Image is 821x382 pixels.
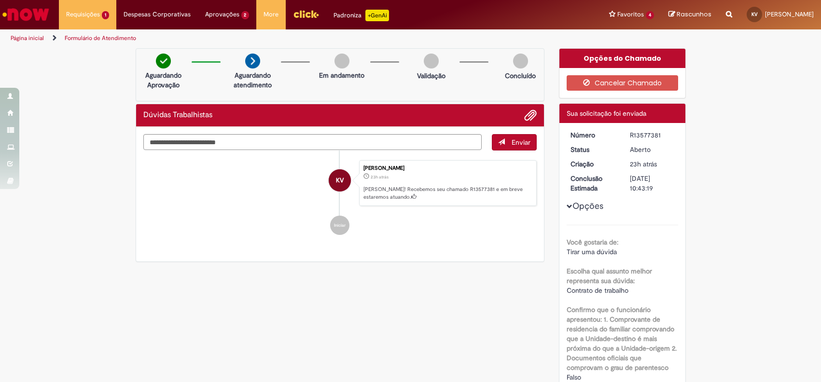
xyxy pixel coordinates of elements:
dt: Status [563,145,623,154]
button: Adicionar anexos [524,109,537,122]
a: Rascunhos [668,10,711,19]
span: Aprovações [205,10,239,19]
div: Kevin Leite Venancio [329,169,351,191]
span: Despesas Corporativas [124,10,191,19]
p: Concluído [505,71,536,81]
img: ServiceNow [1,5,51,24]
img: arrow-next.png [245,54,260,68]
div: R13577381 [630,130,675,140]
span: 23h atrás [371,174,389,180]
dt: Criação [563,159,623,169]
span: 2 [241,11,250,19]
b: Escolha qual assunto melhor representa sua dúvida: [567,267,652,285]
p: +GenAi [365,10,389,21]
div: Opções do Chamado [559,49,685,68]
span: Tirar uma dúvida [567,247,617,256]
b: Você gostaria de: [567,238,618,246]
button: Enviar [492,134,537,150]
img: img-circle-grey.png [334,54,349,68]
h2: Dúvidas Trabalhistas Histórico de tíquete [143,111,212,120]
p: Em andamento [319,70,364,80]
img: img-circle-grey.png [424,54,439,68]
b: Confirmo que o funcionário apresentou: 1. Comprovante de residencia do familiar comprovando que a... [567,305,677,372]
img: click_logo_yellow_360x200.png [293,7,319,21]
p: Validação [417,71,445,81]
textarea: Digite sua mensagem aqui... [143,134,482,150]
div: [DATE] 10:43:19 [630,174,675,193]
a: Página inicial [11,34,44,42]
span: 1 [102,11,109,19]
ul: Histórico de tíquete [143,150,537,245]
time: 29/09/2025 14:43:16 [371,174,389,180]
time: 29/09/2025 14:43:16 [630,160,657,168]
span: KV [336,169,344,192]
li: Kevin Leite Venancio [143,160,537,206]
img: img-circle-grey.png [513,54,528,68]
p: Aguardando atendimento [229,70,276,90]
span: Contrato de trabalho [567,286,628,295]
div: 29/09/2025 14:43:16 [630,159,675,169]
span: More [264,10,278,19]
dt: Conclusão Estimada [563,174,623,193]
a: Formulário de Atendimento [65,34,136,42]
span: Sua solicitação foi enviada [567,109,646,118]
span: 4 [646,11,654,19]
span: Favoritos [617,10,644,19]
span: 23h atrás [630,160,657,168]
span: Rascunhos [677,10,711,19]
p: [PERSON_NAME]! Recebemos seu chamado R13577381 e em breve estaremos atuando. [363,186,531,201]
div: [PERSON_NAME] [363,165,531,171]
img: check-circle-green.png [156,54,171,68]
span: Enviar [512,138,530,147]
span: Falso [567,373,581,382]
dt: Número [563,130,623,140]
button: Cancelar Chamado [567,75,678,91]
span: [PERSON_NAME] [765,10,814,18]
p: Aguardando Aprovação [140,70,187,90]
div: Aberto [630,145,675,154]
span: KV [751,11,758,17]
ul: Trilhas de página [7,29,540,47]
div: Padroniza [334,10,389,21]
span: Requisições [66,10,100,19]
